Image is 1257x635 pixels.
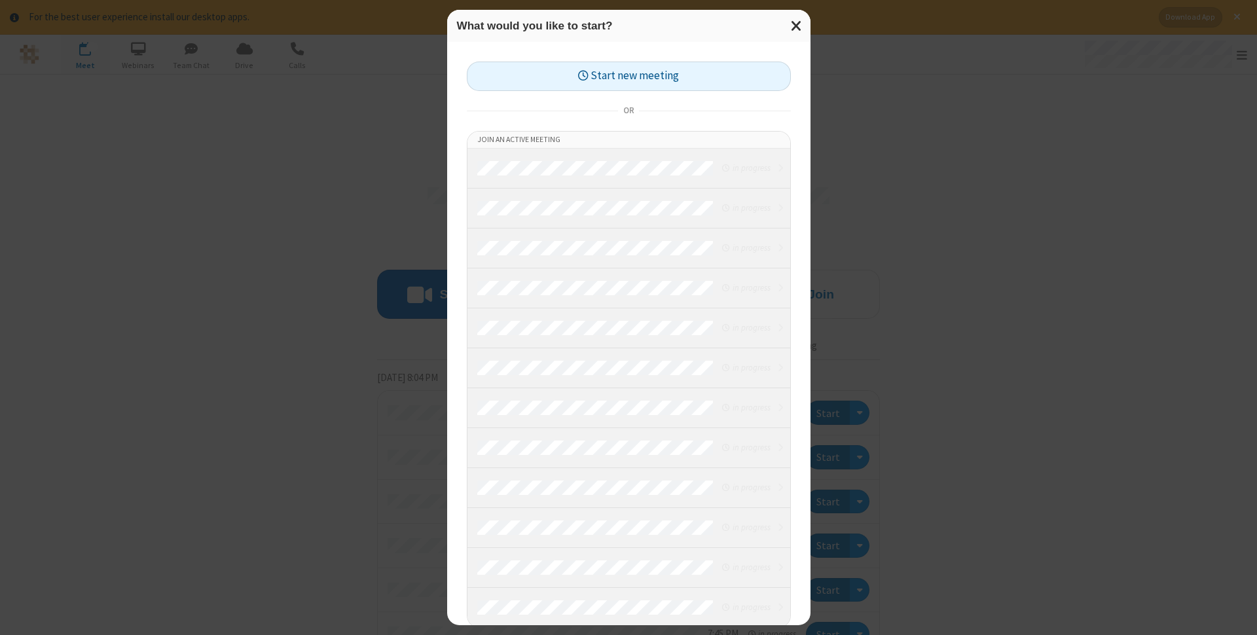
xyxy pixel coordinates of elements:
[467,62,791,91] button: Start new meeting
[722,361,770,374] em: in progress
[457,20,801,32] h3: What would you like to start?
[722,202,770,214] em: in progress
[722,481,770,494] em: in progress
[722,441,770,454] em: in progress
[618,101,639,120] span: or
[722,162,770,174] em: in progress
[722,561,770,573] em: in progress
[722,521,770,534] em: in progress
[783,10,811,42] button: Close modal
[722,321,770,334] em: in progress
[722,401,770,414] em: in progress
[722,242,770,254] em: in progress
[467,132,790,149] li: Join an active meeting
[722,601,770,613] em: in progress
[722,281,770,294] em: in progress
